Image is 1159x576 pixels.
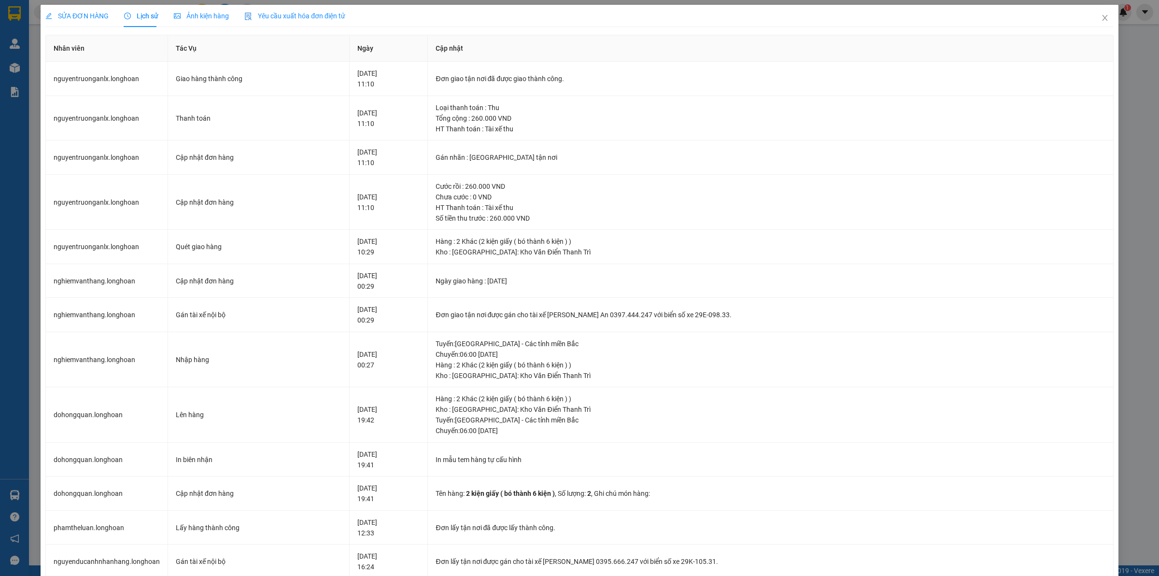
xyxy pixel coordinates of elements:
[357,517,420,538] div: [DATE] 12:33
[436,338,1105,360] div: Tuyến : [GEOGRAPHIC_DATA] - Các tỉnh miền Bắc Chuyến: 06:00 [DATE]
[46,443,168,477] td: dohongquan.longhoan
[436,73,1105,84] div: Đơn giao tận nơi đã được giao thành công.
[357,192,420,213] div: [DATE] 11:10
[176,241,341,252] div: Quét giao hàng
[176,556,341,567] div: Gán tài xế nội bộ
[357,483,420,504] div: [DATE] 19:41
[45,12,109,20] span: SỬA ĐƠN HÀNG
[176,454,341,465] div: In biên nhận
[46,96,168,141] td: nguyentruonganlx.longhoan
[176,73,341,84] div: Giao hàng thành công
[46,62,168,96] td: nguyentruonganlx.longhoan
[350,35,428,62] th: Ngày
[357,147,420,168] div: [DATE] 11:10
[436,102,1105,113] div: Loại thanh toán : Thu
[436,247,1105,257] div: Kho : [GEOGRAPHIC_DATA]: Kho Văn Điển Thanh Trì
[436,415,1105,436] div: Tuyến : [GEOGRAPHIC_DATA] - Các tỉnh miền Bắc Chuyến: 06:00 [DATE]
[1101,14,1109,22] span: close
[436,276,1105,286] div: Ngày giao hàng : [DATE]
[244,13,252,20] img: icon
[176,522,341,533] div: Lấy hàng thành công
[174,12,229,20] span: Ảnh kiện hàng
[587,490,591,497] span: 2
[436,202,1105,213] div: HT Thanh toán : Tài xế thu
[46,511,168,545] td: phamtheluan.longhoan
[428,35,1114,62] th: Cập nhật
[436,454,1105,465] div: In mẫu tem hàng tự cấu hình
[174,13,181,19] span: picture
[168,35,350,62] th: Tác Vụ
[46,477,168,511] td: dohongquan.longhoan
[436,124,1105,134] div: HT Thanh toán : Tài xế thu
[46,175,168,230] td: nguyentruonganlx.longhoan
[124,13,131,19] span: clock-circle
[46,264,168,298] td: nghiemvanthang.longhoan
[357,404,420,425] div: [DATE] 19:42
[176,354,341,365] div: Nhập hàng
[176,197,341,208] div: Cập nhật đơn hàng
[357,304,420,325] div: [DATE] 00:29
[46,332,168,388] td: nghiemvanthang.longhoan
[46,35,168,62] th: Nhân viên
[357,236,420,257] div: [DATE] 10:29
[176,113,341,124] div: Thanh toán
[357,270,420,292] div: [DATE] 00:29
[46,298,168,332] td: nghiemvanthang.longhoan
[46,387,168,443] td: dohongquan.longhoan
[46,140,168,175] td: nguyentruonganlx.longhoan
[357,68,420,89] div: [DATE] 11:10
[176,152,341,163] div: Cập nhật đơn hàng
[436,236,1105,247] div: Hàng : 2 Khác (2 kiện giấy ( bó thành 6 kiện ) )
[436,152,1105,163] div: Gán nhãn : [GEOGRAPHIC_DATA] tận nơi
[124,12,158,20] span: Lịch sử
[46,230,168,264] td: nguyentruonganlx.longhoan
[436,213,1105,224] div: Số tiền thu trước : 260.000 VND
[1091,5,1118,32] button: Close
[357,108,420,129] div: [DATE] 11:10
[436,370,1105,381] div: Kho : [GEOGRAPHIC_DATA]: Kho Văn Điển Thanh Trì
[436,488,1105,499] div: Tên hàng: , Số lượng: , Ghi chú món hàng:
[357,551,420,572] div: [DATE] 16:24
[436,404,1105,415] div: Kho : [GEOGRAPHIC_DATA]: Kho Văn Điển Thanh Trì
[357,449,420,470] div: [DATE] 19:41
[176,309,341,320] div: Gán tài xế nội bộ
[436,181,1105,192] div: Cước rồi : 260.000 VND
[176,276,341,286] div: Cập nhật đơn hàng
[466,490,555,497] span: 2 kiện giấy ( bó thành 6 kiện )
[436,309,1105,320] div: Đơn giao tận nơi được gán cho tài xế [PERSON_NAME] An 0397.444.247 với biển số xe 29E-098.33.
[436,556,1105,567] div: Đơn lấy tận nơi được gán cho tài xế [PERSON_NAME] 0395.666.247 với biển số xe 29K-105.31.
[436,192,1105,202] div: Chưa cước : 0 VND
[436,360,1105,370] div: Hàng : 2 Khác (2 kiện giấy ( bó thành 6 kiện ) )
[436,393,1105,404] div: Hàng : 2 Khác (2 kiện giấy ( bó thành 6 kiện ) )
[45,13,52,19] span: edit
[176,488,341,499] div: Cập nhật đơn hàng
[244,12,345,20] span: Yêu cầu xuất hóa đơn điện tử
[436,113,1105,124] div: Tổng cộng : 260.000 VND
[176,409,341,420] div: Lên hàng
[357,349,420,370] div: [DATE] 00:27
[436,522,1105,533] div: Đơn lấy tận nơi đã được lấy thành công.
